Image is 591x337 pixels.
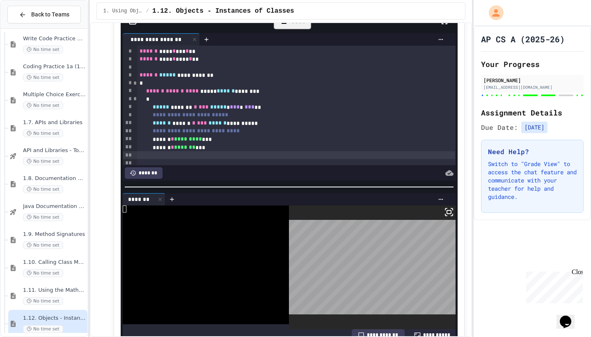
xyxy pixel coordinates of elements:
h3: Need Help? [488,147,577,157]
span: Coding Practice 1a (1.1-1.6) [23,63,86,70]
span: 1.12. Objects - Instances of Classes [23,315,86,322]
h2: Assignment Details [481,107,584,118]
div: My Account [480,3,506,22]
span: No time set [23,241,63,249]
span: No time set [23,325,63,333]
span: API and Libraries - Topic 1.7 [23,147,86,154]
p: Switch to "Grade View" to access the chat feature and communicate with your teacher for help and ... [488,160,577,201]
span: No time set [23,213,63,221]
span: No time set [23,297,63,305]
span: 1.10. Calling Class Methods [23,259,86,266]
h1: AP CS A (2025-26) [481,33,565,45]
span: No time set [23,157,63,165]
span: [DATE] [521,122,547,133]
span: Write Code Practice 1.1-1.6 [23,35,86,42]
span: 1.7. APIs and Libraries [23,119,86,126]
span: No time set [23,46,63,53]
div: [EMAIL_ADDRESS][DOMAIN_NAME] [483,84,581,90]
span: 1.8. Documentation with Comments and Preconditions [23,175,86,182]
span: Due Date: [481,122,518,132]
span: No time set [23,185,63,193]
span: No time set [23,269,63,277]
span: Java Documentation with Comments - Topic 1.8 [23,203,86,210]
span: Multiple Choice Exercises for Unit 1a (1.1-1.6) [23,91,86,98]
span: No time set [23,102,63,109]
span: No time set [23,129,63,137]
span: 1.11. Using the Math Class [23,287,86,294]
span: 1.9. Method Signatures [23,231,86,238]
h2: Your Progress [481,58,584,70]
span: Back to Teams [31,10,69,19]
span: 1.12. Objects - Instances of Classes [152,6,294,16]
span: / [146,8,149,14]
span: No time set [23,74,63,81]
button: Back to Teams [7,6,81,23]
span: 1. Using Objects and Methods [103,8,143,14]
iframe: chat widget [557,304,583,329]
iframe: chat widget [523,268,583,303]
div: [PERSON_NAME] [483,76,581,84]
div: Chat with us now!Close [3,3,57,52]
